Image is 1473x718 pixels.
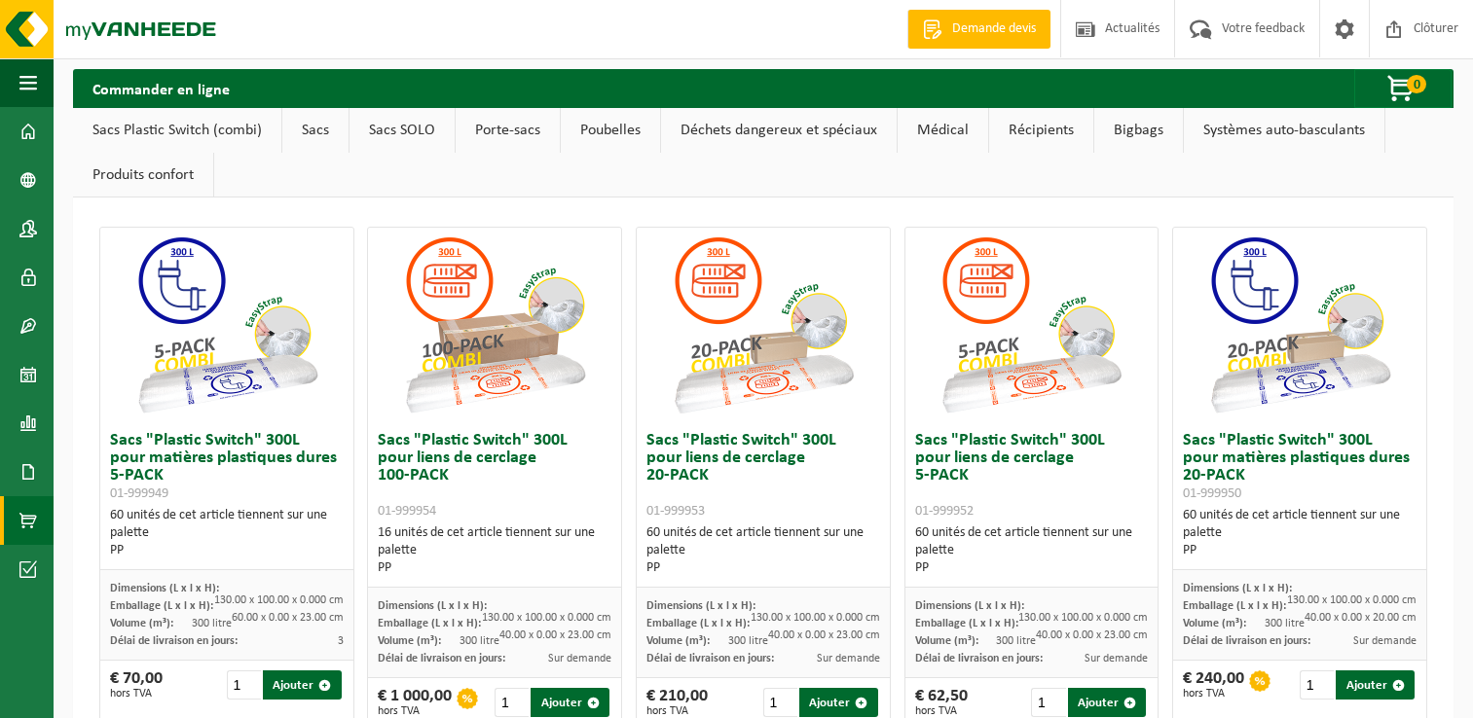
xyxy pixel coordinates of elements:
[561,108,660,153] a: Poubelles
[915,432,1149,520] h3: Sacs "Plastic Switch" 300L pour liens de cerclage 5-PACK
[915,705,968,717] span: hors TVA
[110,583,219,594] span: Dimensions (L x l x H):
[646,600,755,612] span: Dimensions (L x l x H):
[129,228,324,422] img: 01-999949
[1202,228,1397,422] img: 01-999950
[763,688,797,717] input: 1
[915,653,1043,664] span: Délai de livraison en jours:
[397,228,592,422] img: 01-999954
[110,670,163,700] div: € 70,00
[947,19,1041,39] span: Demande devis
[646,504,705,519] span: 01-999953
[378,524,611,577] div: 16 unités de cet article tiennent sur une palette
[378,600,487,612] span: Dimensions (L x l x H):
[1336,670,1415,700] button: Ajouter
[456,108,560,153] a: Porte-sacs
[110,688,163,700] span: hors TVA
[1183,618,1246,629] span: Volume (m³):
[1183,670,1244,700] div: € 240,00
[110,635,238,647] span: Délai de livraison en jours:
[996,635,1036,647] span: 300 litre
[1031,688,1065,717] input: 1
[1407,75,1426,93] span: 0
[378,504,436,519] span: 01-999954
[1183,688,1244,700] span: hors TVA
[73,69,249,107] h2: Commander en ligne
[378,559,611,577] div: PP
[110,542,344,559] div: PP
[1183,635,1310,647] span: Délai de livraison en jours:
[227,670,261,700] input: 1
[378,653,505,664] span: Délai de livraison en jours:
[1184,108,1384,153] a: Systèmes auto-basculants
[482,612,611,624] span: 130.00 x 100.00 x 0.000 cm
[915,559,1149,577] div: PP
[263,670,342,700] button: Ajouter
[1265,618,1305,629] span: 300 litre
[214,594,344,606] span: 130.00 x 100.00 x 0.000 cm
[915,635,978,647] span: Volume (m³):
[915,618,1018,629] span: Emballage (L x l x H):
[915,524,1149,577] div: 60 unités de cet article tiennent sur une palette
[110,600,213,612] span: Emballage (L x l x H):
[646,635,710,647] span: Volume (m³):
[378,688,452,717] div: € 1 000,00
[110,618,173,629] span: Volume (m³):
[646,705,708,717] span: hors TVA
[1183,507,1417,559] div: 60 unités de cet article tiennent sur une palette
[531,688,609,717] button: Ajouter
[378,618,481,629] span: Emballage (L x l x H):
[378,635,441,647] span: Volume (m³):
[548,653,611,664] span: Sur demande
[192,618,232,629] span: 300 litre
[460,635,499,647] span: 300 litre
[378,432,611,520] h3: Sacs "Plastic Switch" 300L pour liens de cerclage 100-PACK
[989,108,1093,153] a: Récipients
[495,688,529,717] input: 1
[1183,486,1241,501] span: 01-999950
[799,688,878,717] button: Ajouter
[751,612,880,624] span: 130.00 x 100.00 x 0.000 cm
[1018,612,1148,624] span: 130.00 x 100.00 x 0.000 cm
[1085,653,1148,664] span: Sur demande
[915,600,1024,612] span: Dimensions (L x l x H):
[350,108,455,153] a: Sacs SOLO
[282,108,349,153] a: Sacs
[110,486,168,501] span: 01-999949
[646,653,774,664] span: Délai de livraison en jours:
[728,635,768,647] span: 300 litre
[110,432,344,502] h3: Sacs "Plastic Switch" 300L pour matières plastiques dures 5-PACK
[1287,594,1417,606] span: 130.00 x 100.00 x 0.000 cm
[73,108,281,153] a: Sacs Plastic Switch (combi)
[1300,670,1334,700] input: 1
[1183,432,1417,502] h3: Sacs "Plastic Switch" 300L pour matières plastiques dures 20-PACK
[1183,542,1417,559] div: PP
[646,618,750,629] span: Emballage (L x l x H):
[646,524,880,577] div: 60 unités de cet article tiennent sur une palette
[646,432,880,520] h3: Sacs "Plastic Switch" 300L pour liens de cerclage 20-PACK
[666,228,861,422] img: 01-999953
[915,688,968,717] div: € 62,50
[1183,583,1292,594] span: Dimensions (L x l x H):
[1068,688,1147,717] button: Ajouter
[817,653,880,664] span: Sur demande
[110,507,344,559] div: 60 unités de cet article tiennent sur une palette
[1354,69,1452,108] button: 0
[73,153,213,197] a: Produits confort
[768,629,880,641] span: 40.00 x 0.00 x 23.00 cm
[1036,629,1148,641] span: 40.00 x 0.00 x 23.00 cm
[338,635,344,647] span: 3
[499,629,611,641] span: 40.00 x 0.00 x 23.00 cm
[934,228,1128,422] img: 01-999952
[661,108,897,153] a: Déchets dangereux et spéciaux
[1353,635,1417,647] span: Sur demande
[646,559,880,577] div: PP
[646,688,708,717] div: € 210,00
[1305,612,1417,624] span: 40.00 x 0.00 x 20.00 cm
[907,10,1050,49] a: Demande devis
[1094,108,1183,153] a: Bigbags
[898,108,988,153] a: Médical
[915,504,974,519] span: 01-999952
[1183,600,1286,612] span: Emballage (L x l x H):
[378,705,452,717] span: hors TVA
